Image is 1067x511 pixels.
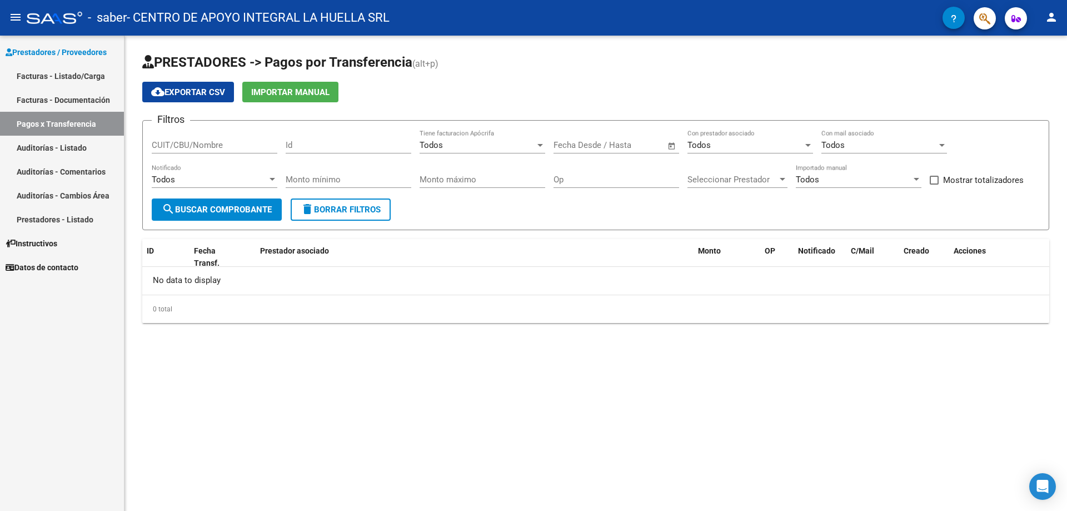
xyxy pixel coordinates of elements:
datatable-header-cell: OP [760,239,794,276]
span: C/Mail [851,246,874,255]
span: PRESTADORES -> Pagos por Transferencia [142,54,412,70]
div: 0 total [142,295,1049,323]
span: Todos [687,140,711,150]
button: Buscar Comprobante [152,199,282,221]
datatable-header-cell: C/Mail [846,239,899,276]
datatable-header-cell: Prestador asociado [256,239,694,276]
datatable-header-cell: Fecha Transf. [190,239,240,276]
span: Fecha Transf. [194,246,220,268]
span: OP [765,246,775,255]
span: Todos [821,140,845,150]
span: Borrar Filtros [301,205,381,215]
span: Importar Manual [251,87,330,97]
mat-icon: cloud_download [151,85,164,98]
span: Todos [152,175,175,185]
span: Buscar Comprobante [162,205,272,215]
span: Datos de contacto [6,261,78,274]
h3: Filtros [152,112,190,127]
input: Start date [554,140,590,150]
mat-icon: person [1045,11,1058,24]
input: End date [600,140,654,150]
span: Exportar CSV [151,87,225,97]
span: - saber [88,6,127,30]
span: Prestadores / Proveedores [6,46,107,58]
div: Open Intercom Messenger [1029,473,1056,500]
datatable-header-cell: Acciones [949,239,1049,276]
span: Acciones [954,246,986,255]
span: Instructivos [6,237,57,250]
datatable-header-cell: Creado [899,239,949,276]
span: Mostrar totalizadores [943,173,1024,187]
span: ID [147,246,154,255]
span: - CENTRO DE APOYO INTEGRAL LA HUELLA SRL [127,6,390,30]
span: Notificado [798,246,835,255]
button: Open calendar [666,140,679,152]
span: Todos [420,140,443,150]
div: No data to display [142,267,1049,295]
span: (alt+p) [412,58,438,69]
mat-icon: search [162,202,175,216]
span: Creado [904,246,929,255]
button: Exportar CSV [142,82,234,102]
span: Monto [698,246,721,255]
span: Todos [796,175,819,185]
button: Importar Manual [242,82,338,102]
button: Borrar Filtros [291,199,391,221]
span: Seleccionar Prestador [687,175,777,185]
mat-icon: delete [301,202,314,216]
datatable-header-cell: Monto [694,239,760,276]
span: Prestador asociado [260,246,329,255]
mat-icon: menu [9,11,22,24]
datatable-header-cell: ID [142,239,190,276]
datatable-header-cell: Notificado [794,239,846,276]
